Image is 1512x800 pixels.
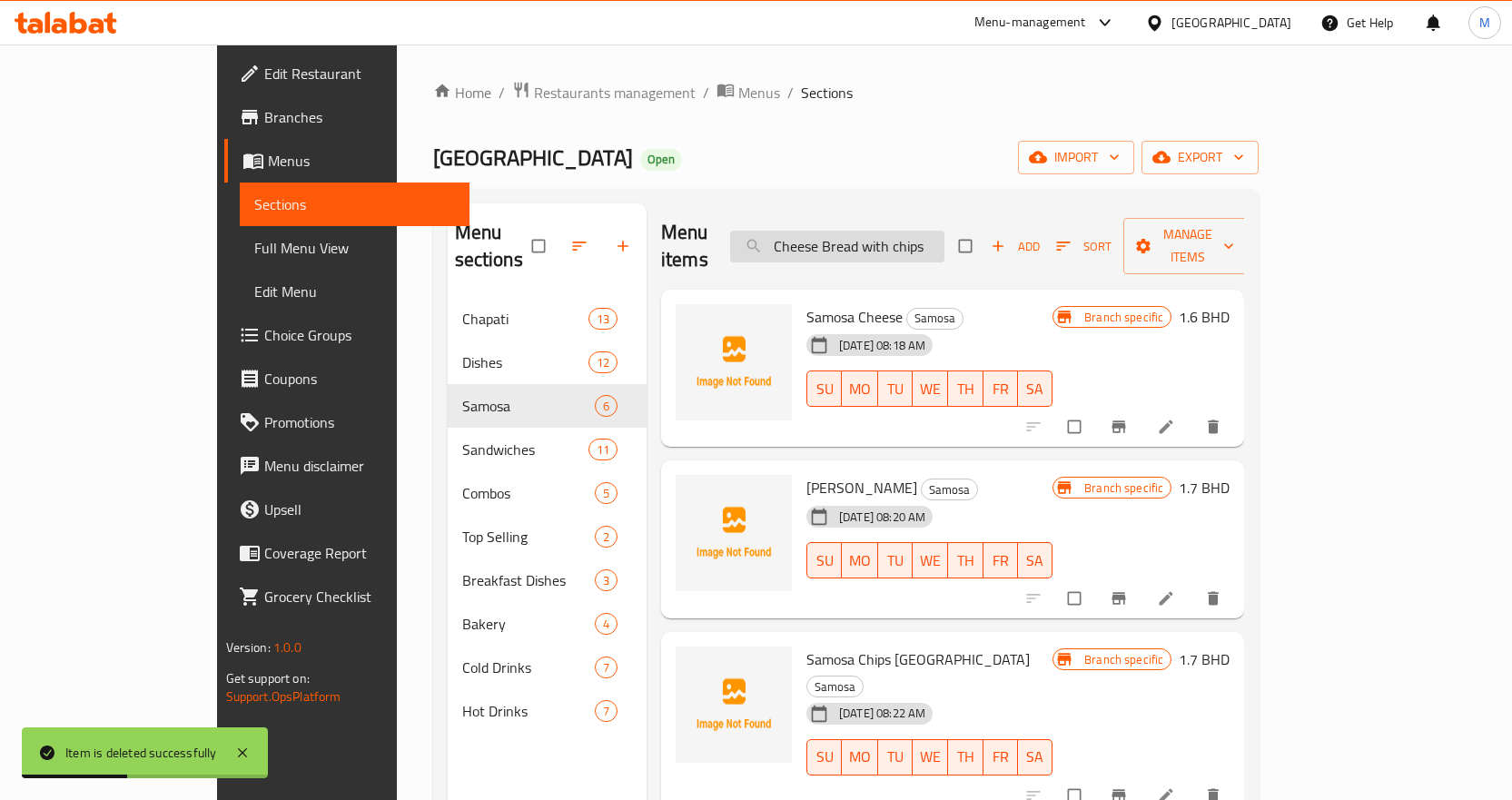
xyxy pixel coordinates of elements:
span: M [1479,13,1490,33]
div: Breakfast Dishes3 [448,558,647,602]
span: 12 [589,354,617,371]
a: Choice Groups [224,313,469,357]
a: Menus [224,139,469,183]
span: Cold Drinks [462,657,595,678]
span: FR [991,744,1011,770]
button: TH [948,739,983,775]
span: export [1156,146,1244,169]
li: / [499,82,505,104]
span: Add [991,236,1040,257]
span: Samosa [807,677,863,697]
input: search [730,231,944,262]
span: Sections [254,193,455,215]
div: Dishes12 [448,341,647,384]
div: Top Selling2 [448,515,647,558]
button: Sort [1052,232,1116,261]
span: Branch specific [1077,309,1171,326]
span: Select to update [1057,581,1095,616]
div: Combos [462,482,595,504]
span: Samosa [462,395,595,417]
span: Select section [948,229,986,263]
span: 6 [596,398,617,415]
span: Chapati [462,308,588,330]
span: TU [885,548,905,574]
button: MO [842,542,878,578]
div: items [588,439,618,460]
div: Sandwiches11 [448,428,647,471]
button: Add section [603,226,647,266]
h6: 1.7 BHD [1179,647,1230,672]
h6: 1.7 BHD [1179,475,1230,500]
button: TU [878,542,913,578]
button: Branch-specific-item [1099,578,1142,618]
button: WE [913,542,948,578]
button: MO [842,739,878,775]
span: 1.0.0 [273,636,301,659]
span: FR [991,548,1011,574]
a: Edit Restaurant [224,52,469,95]
a: Coverage Report [224,531,469,575]
button: TU [878,739,913,775]
button: SU [806,542,842,578]
h2: Menu items [661,219,708,273]
span: FR [991,376,1011,402]
div: Cold Drinks7 [448,646,647,689]
a: Support.OpsPlatform [226,685,341,708]
div: items [595,569,618,591]
div: Samosa6 [448,384,647,428]
span: MO [849,548,871,574]
div: Chapati13 [448,297,647,341]
a: Promotions [224,400,469,444]
span: WE [920,548,941,574]
span: Bakery [462,613,595,635]
span: Samosa Cheese [806,303,903,331]
span: [GEOGRAPHIC_DATA] [433,137,633,178]
span: SA [1025,744,1045,770]
span: TH [955,744,975,770]
span: 7 [596,659,617,677]
span: Sort [1056,236,1112,257]
span: [PERSON_NAME] [806,474,917,501]
button: export [1141,141,1259,174]
button: SA [1018,370,1052,407]
div: items [595,526,618,548]
div: items [595,613,618,635]
span: Edit Menu [254,281,455,302]
img: Samosa Cheese [676,304,792,420]
span: Menus [738,82,780,104]
a: Edit menu item [1157,418,1179,436]
button: WE [913,370,948,407]
div: Samosa [921,479,978,500]
span: Coupons [264,368,455,390]
span: Branch specific [1077,651,1171,668]
span: TU [885,744,905,770]
span: Sandwiches [462,439,588,460]
span: Top Selling [462,526,595,548]
a: Grocery Checklist [224,575,469,618]
span: Grocery Checklist [264,586,455,607]
span: Samosa Chips [GEOGRAPHIC_DATA] [806,646,1030,673]
span: 3 [596,572,617,589]
span: SA [1025,548,1045,574]
button: Branch-specific-item [1099,407,1142,447]
span: SA [1025,376,1045,402]
span: Sort items [1044,232,1123,261]
span: MO [849,744,871,770]
span: TH [955,548,975,574]
span: Sort sections [559,226,603,266]
div: items [588,308,618,330]
div: items [595,657,618,678]
a: Menu disclaimer [224,444,469,488]
button: TH [948,370,983,407]
div: items [595,482,618,504]
span: Upsell [264,499,455,520]
img: Samosa Chips Oman [676,647,792,763]
button: SU [806,370,842,407]
span: Breakfast Dishes [462,569,595,591]
span: Samosa [907,308,963,329]
span: Choice Groups [264,324,455,346]
a: Menus [716,81,780,104]
button: FR [983,370,1018,407]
